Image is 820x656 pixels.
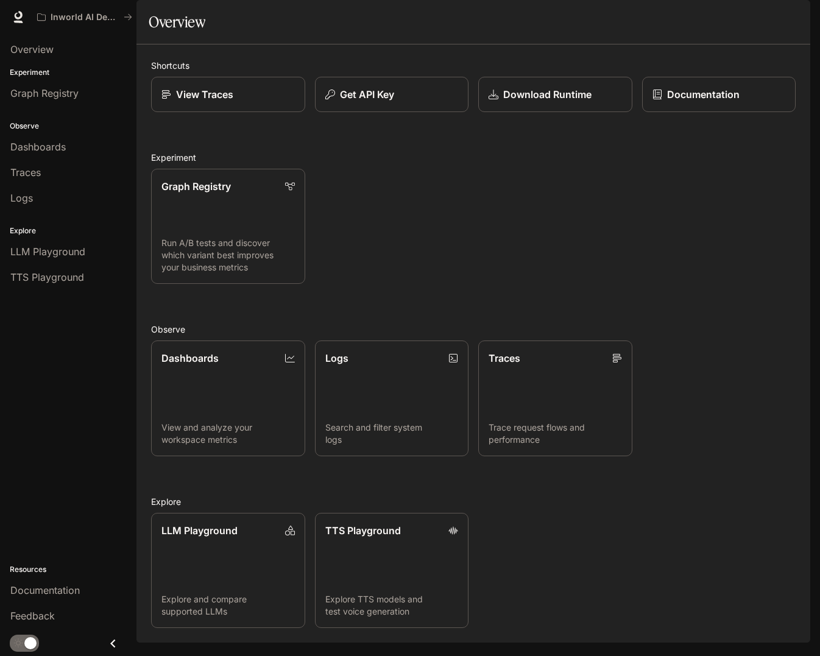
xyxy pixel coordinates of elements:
p: Search and filter system logs [325,421,459,446]
a: LogsSearch and filter system logs [315,340,469,456]
h2: Shortcuts [151,59,796,72]
p: Logs [325,351,348,365]
p: Traces [489,351,520,365]
a: Download Runtime [478,77,632,112]
p: View and analyze your workspace metrics [161,421,295,446]
p: Explore and compare supported LLMs [161,593,295,618]
p: Run A/B tests and discover which variant best improves your business metrics [161,237,295,273]
h2: Experiment [151,151,796,164]
button: Get API Key [315,77,469,112]
p: LLM Playground [161,523,238,538]
p: Inworld AI Demos [51,12,119,23]
p: Documentation [667,87,740,102]
h2: Explore [151,495,796,508]
p: Explore TTS models and test voice generation [325,593,459,618]
p: View Traces [176,87,233,102]
a: TracesTrace request flows and performance [478,340,632,456]
a: Graph RegistryRun A/B tests and discover which variant best improves your business metrics [151,169,305,284]
h2: Observe [151,323,796,336]
a: View Traces [151,77,305,112]
p: Dashboards [161,351,219,365]
p: TTS Playground [325,523,401,538]
h1: Overview [149,10,205,34]
a: LLM PlaygroundExplore and compare supported LLMs [151,513,305,628]
p: Download Runtime [503,87,592,102]
a: Documentation [642,77,796,112]
p: Graph Registry [161,179,231,194]
p: Trace request flows and performance [489,421,622,446]
button: All workspaces [32,5,138,29]
a: DashboardsView and analyze your workspace metrics [151,340,305,456]
p: Get API Key [340,87,394,102]
a: TTS PlaygroundExplore TTS models and test voice generation [315,513,469,628]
